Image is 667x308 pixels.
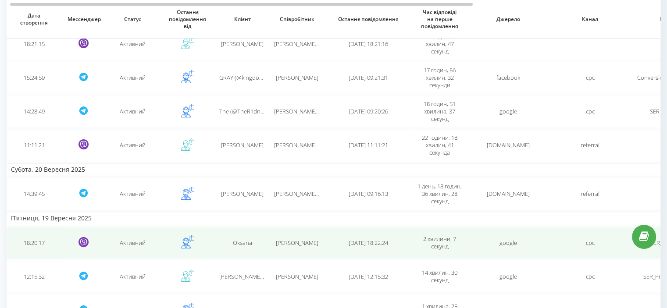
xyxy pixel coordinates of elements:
[7,62,61,94] td: 15:24:59
[105,28,160,60] td: Активний
[274,40,360,48] span: [PERSON_NAME] [PERSON_NAME]
[475,16,541,23] span: Джерело
[276,273,318,280] span: [PERSON_NAME]
[167,9,208,29] span: Останнє повідомлення від
[419,9,460,29] span: Час відповіді на перше повідомлення
[7,28,61,60] td: 18:21:15
[586,74,595,81] span: cpc
[78,139,89,149] svg: Viber
[349,74,388,81] span: [DATE] 09:21:31
[7,129,61,161] td: 11:11:21
[112,16,153,23] span: Статус
[276,74,318,81] span: [PERSON_NAME]
[78,38,89,48] svg: Viber
[349,273,388,280] span: [DATE] 12:15:32
[487,190,530,198] span: [DOMAIN_NAME]
[221,16,263,23] span: Клієнт
[499,273,517,280] span: google
[276,16,318,23] span: Співробітник
[274,141,360,149] span: [PERSON_NAME] [PERSON_NAME]
[349,40,388,48] span: [DATE] 18:21:16
[221,190,264,198] span: [PERSON_NAME]
[412,178,467,210] td: 1 день, 18 годин, 36 хвилин, 28 секунд
[586,107,595,115] span: cpc
[274,107,360,115] span: [PERSON_NAME] [PERSON_NAME]
[412,129,467,161] td: 22 години, 18 хвилин, 41 секунда
[499,239,517,247] span: google
[7,178,61,210] td: 14:39:45
[105,96,160,127] td: Активний
[412,28,467,60] td: 15 годин, 8 хвилин, 47 секунд
[496,74,520,81] span: facebook
[349,141,388,149] span: [DATE] 11:11:21
[105,62,160,94] td: Активний
[349,107,388,115] span: [DATE] 09:20:26
[586,273,595,280] span: cpc
[105,178,160,210] td: Активний
[219,107,303,115] span: The (@TheR1dnenk1y) Ridnenkiy
[68,16,99,23] span: Мессенджер
[487,141,530,149] span: [DOMAIN_NAME]
[557,16,623,23] span: Канал
[105,227,160,259] td: Активний
[13,12,55,26] span: Дата створення
[349,190,388,198] span: [DATE] 09:16:13
[581,141,599,149] span: referral
[412,227,467,259] td: 2 хвилини, 7 секунд
[219,273,346,280] span: [PERSON_NAME] (@Equip_Shop) [PERSON_NAME]
[276,239,318,247] span: [PERSON_NAME]
[221,141,264,149] span: [PERSON_NAME]
[412,96,467,127] td: 18 годин, 51 хвилина, 37 секунд
[581,190,599,198] span: referral
[233,239,252,247] span: Oksanа
[105,129,160,161] td: Активний
[499,107,517,115] span: google
[349,239,388,247] span: [DATE] 18:22:24
[412,261,467,293] td: 14 хвилин, 30 секунд
[7,96,61,127] td: 14:28:49
[78,237,89,247] svg: Viber
[7,227,61,259] td: 18:20:17
[412,62,467,94] td: 17 годин, 56 хвилин, 32 секунди
[333,16,404,23] span: Останнє повідомлення
[221,40,264,48] span: [PERSON_NAME]
[586,239,595,247] span: cpc
[219,74,280,81] span: GRAY (@kingdom_1914)
[274,190,360,198] span: [PERSON_NAME] [PERSON_NAME]
[7,261,61,293] td: 12:15:32
[105,261,160,293] td: Активний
